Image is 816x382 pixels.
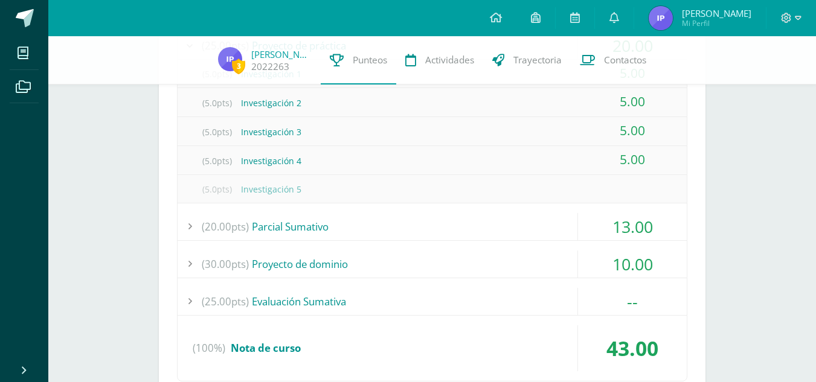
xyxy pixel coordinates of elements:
[682,18,751,28] span: Mi Perfil
[178,118,687,145] div: Investigación 3
[578,288,687,315] div: --
[178,213,687,240] div: Parcial Sumativo
[578,250,687,278] div: 10.00
[578,117,687,144] div: 5.00
[578,88,687,115] div: 5.00
[396,36,483,84] a: Actividades
[578,213,687,240] div: 13.00
[193,118,241,145] span: (5.0pts)
[193,176,241,203] span: (5.0pts)
[513,54,562,66] span: Trayectoria
[202,250,249,278] span: (30.00pts)
[604,54,646,66] span: Contactos
[321,36,396,84] a: Punteos
[578,325,687,371] div: 43.00
[193,325,225,371] span: (100%)
[353,54,387,66] span: Punteos
[178,176,687,203] div: Investigación 5
[682,7,751,19] span: [PERSON_NAME]
[232,59,245,74] span: 3
[483,36,571,84] a: Trayectoria
[202,213,249,240] span: (20.00pts)
[193,147,241,174] span: (5.0pts)
[178,89,687,116] div: Investigación 2
[193,89,241,116] span: (5.0pts)
[231,341,301,355] span: Nota de curso
[178,147,687,174] div: Investigación 4
[571,36,655,84] a: Contactos
[251,60,289,73] a: 2022263
[218,47,242,71] img: a643ab4d341f77dd2b5c74a1f74d7e9c.png
[649,6,673,30] img: a643ab4d341f77dd2b5c74a1f74d7e9c.png
[178,288,687,315] div: Evaluación Sumativa
[578,146,687,173] div: 5.00
[251,48,312,60] a: [PERSON_NAME]
[178,250,687,278] div: Proyecto de dominio
[425,54,474,66] span: Actividades
[202,288,249,315] span: (25.00pts)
